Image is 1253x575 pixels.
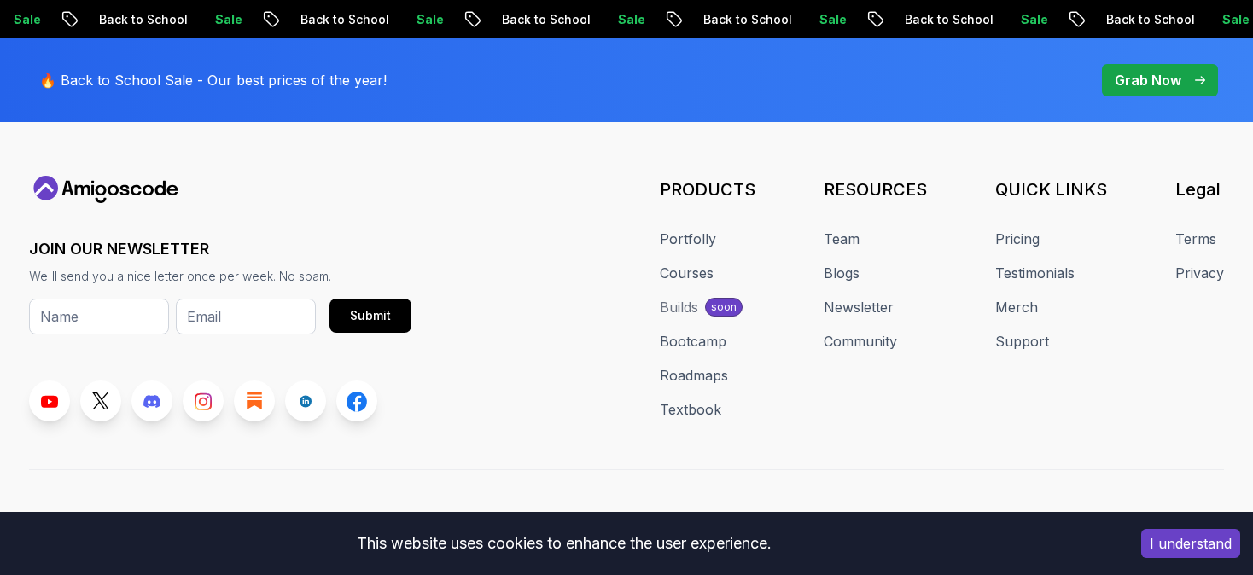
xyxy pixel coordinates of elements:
[80,380,121,421] a: Twitter link
[660,177,755,201] h3: PRODUCTS
[183,380,224,421] a: Instagram link
[999,11,1115,28] p: Back to School
[176,299,316,334] input: Email
[660,229,716,249] a: Portfolly
[995,263,1075,283] a: Testimonials
[1175,177,1224,201] h3: Legal
[1175,229,1216,249] a: Terms
[285,380,326,421] a: LinkedIn link
[394,11,510,28] p: Back to School
[39,70,387,90] p: 🔥 Back to School Sale - Our best prices of the year!
[193,11,309,28] p: Back to School
[995,177,1107,201] h3: QUICK LINKS
[1115,11,1169,28] p: Sale
[596,11,712,28] p: Back to School
[995,229,1040,249] a: Pricing
[350,307,391,324] div: Submit
[1115,70,1181,90] p: Grab Now
[913,11,968,28] p: Sale
[1141,529,1240,558] button: Accept cookies
[797,11,913,28] p: Back to School
[510,11,565,28] p: Sale
[329,299,411,333] button: Submit
[309,11,364,28] p: Sale
[660,263,714,283] a: Courses
[234,380,275,421] a: Blog link
[1175,263,1224,283] a: Privacy
[29,299,169,334] input: Name
[995,331,1049,351] a: Support
[995,297,1038,317] a: Merch
[824,297,894,317] a: Newsletter
[824,177,927,201] h3: RESOURCES
[660,297,698,317] div: Builds
[29,237,411,261] h3: JOIN OUR NEWSLETTER
[711,300,737,314] p: soon
[131,380,172,421] a: Discord link
[336,380,377,421] a: Facebook link
[712,11,766,28] p: Sale
[660,365,728,386] a: Roadmaps
[824,263,860,283] a: Blogs
[108,11,162,28] p: Sale
[13,525,1116,562] div: This website uses cookies to enhance the user experience.
[660,331,726,351] a: Bootcamp
[660,399,721,420] a: Textbook
[29,268,411,285] p: We'll send you a nice letter once per week. No spam.
[824,331,897,351] a: Community
[29,380,70,421] a: Youtube link
[824,229,860,249] a: Team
